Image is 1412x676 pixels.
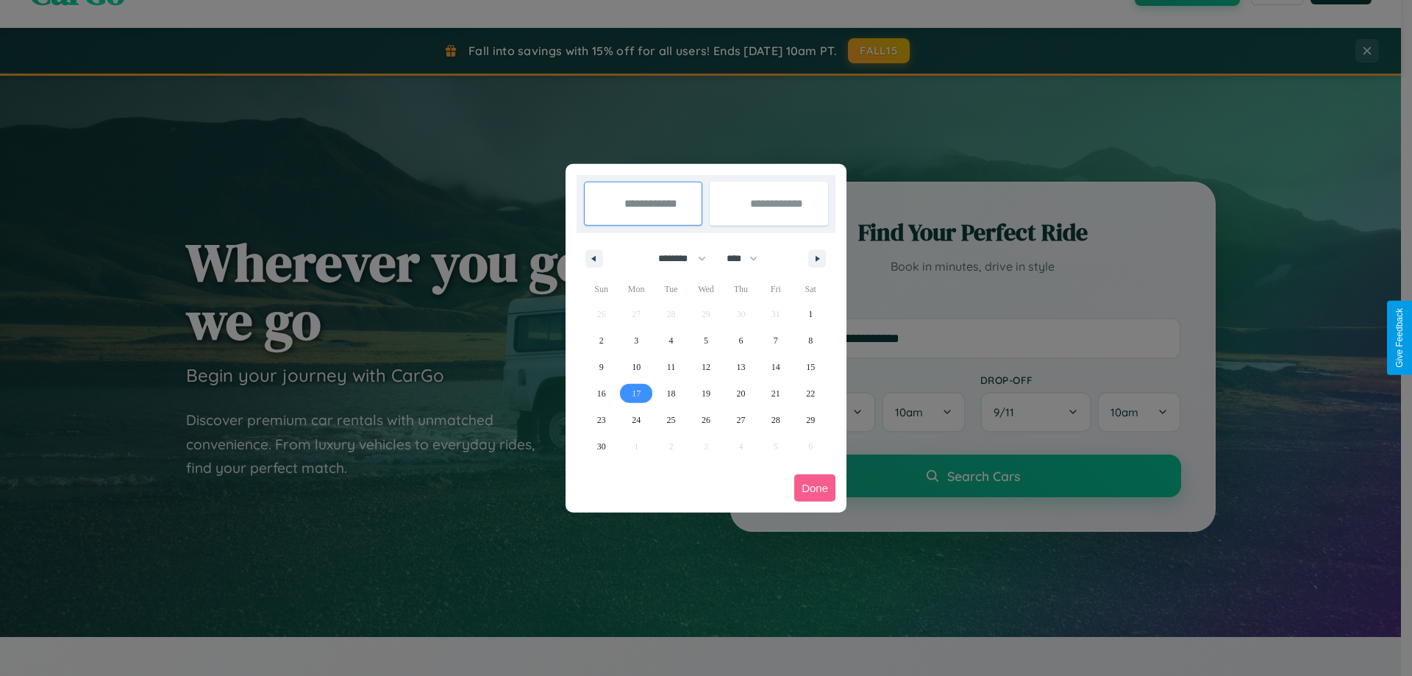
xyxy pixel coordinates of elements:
button: 3 [618,327,653,354]
button: 22 [794,380,828,407]
button: 23 [584,407,618,433]
span: 30 [597,433,606,460]
span: 6 [738,327,743,354]
button: 12 [688,354,723,380]
span: 29 [806,407,815,433]
span: 24 [632,407,641,433]
span: Sun [584,277,618,301]
button: 6 [724,327,758,354]
span: 10 [632,354,641,380]
span: 21 [771,380,780,407]
button: 21 [758,380,793,407]
button: 5 [688,327,723,354]
button: 25 [654,407,688,433]
button: 20 [724,380,758,407]
span: 22 [806,380,815,407]
button: 27 [724,407,758,433]
span: 5 [704,327,708,354]
button: 29 [794,407,828,433]
span: 25 [667,407,676,433]
button: 19 [688,380,723,407]
span: 16 [597,380,606,407]
span: 2 [599,327,604,354]
span: 8 [808,327,813,354]
button: 2 [584,327,618,354]
span: 1 [808,301,813,327]
div: Give Feedback [1394,308,1405,368]
button: 7 [758,327,793,354]
button: 1 [794,301,828,327]
span: 27 [736,407,745,433]
button: Done [794,474,835,502]
span: Fri [758,277,793,301]
button: 17 [618,380,653,407]
span: 28 [771,407,780,433]
button: 8 [794,327,828,354]
span: 13 [736,354,745,380]
span: 26 [702,407,710,433]
span: Thu [724,277,758,301]
button: 26 [688,407,723,433]
span: 11 [667,354,676,380]
button: 11 [654,354,688,380]
button: 16 [584,380,618,407]
button: 10 [618,354,653,380]
span: Wed [688,277,723,301]
button: 15 [794,354,828,380]
span: 4 [669,327,674,354]
span: 20 [736,380,745,407]
span: 19 [702,380,710,407]
span: 15 [806,354,815,380]
button: 18 [654,380,688,407]
span: 18 [667,380,676,407]
span: Sat [794,277,828,301]
span: Mon [618,277,653,301]
span: 23 [597,407,606,433]
button: 13 [724,354,758,380]
button: 30 [584,433,618,460]
button: 9 [584,354,618,380]
span: 7 [774,327,778,354]
span: Tue [654,277,688,301]
span: 14 [771,354,780,380]
span: 3 [634,327,638,354]
button: 28 [758,407,793,433]
span: 9 [599,354,604,380]
button: 4 [654,327,688,354]
button: 24 [618,407,653,433]
button: 14 [758,354,793,380]
span: 12 [702,354,710,380]
span: 17 [632,380,641,407]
